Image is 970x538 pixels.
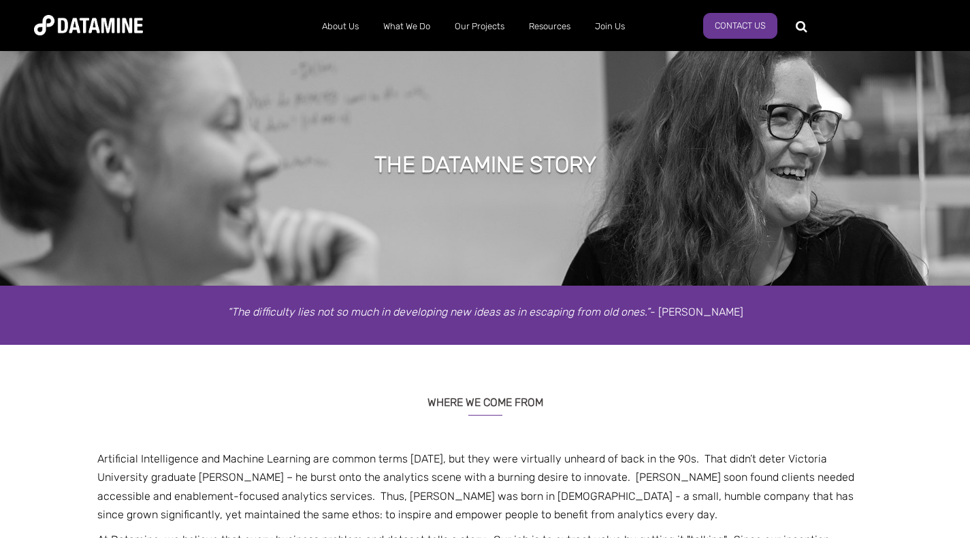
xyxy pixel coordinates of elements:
a: Contact Us [703,13,777,39]
a: Join Us [583,9,637,44]
a: Our Projects [442,9,517,44]
h1: THE DATAMINE STORY [374,150,596,180]
p: - [PERSON_NAME] [87,303,884,321]
h3: WHERE WE COME FROM [87,379,884,416]
a: What We Do [371,9,442,44]
img: Datamine [34,15,143,35]
a: About Us [310,9,371,44]
a: Resources [517,9,583,44]
em: “The difficulty lies not so much in developing new ideas as in escaping from old ones.” [227,305,650,318]
p: Artificial Intelligence and Machine Learning are common terms [DATE], but they were virtually unh... [87,450,884,524]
